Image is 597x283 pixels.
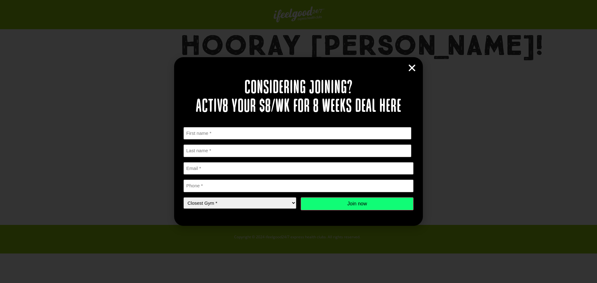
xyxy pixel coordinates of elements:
input: Email * [183,162,414,175]
input: Last name * [183,144,411,157]
a: Close [407,63,417,73]
input: First name * [183,127,411,140]
input: Phone * [183,180,414,192]
input: Join now [301,197,414,210]
h2: Considering joining? Activ8 your $8/wk for 8 weeks deal here [183,79,414,116]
